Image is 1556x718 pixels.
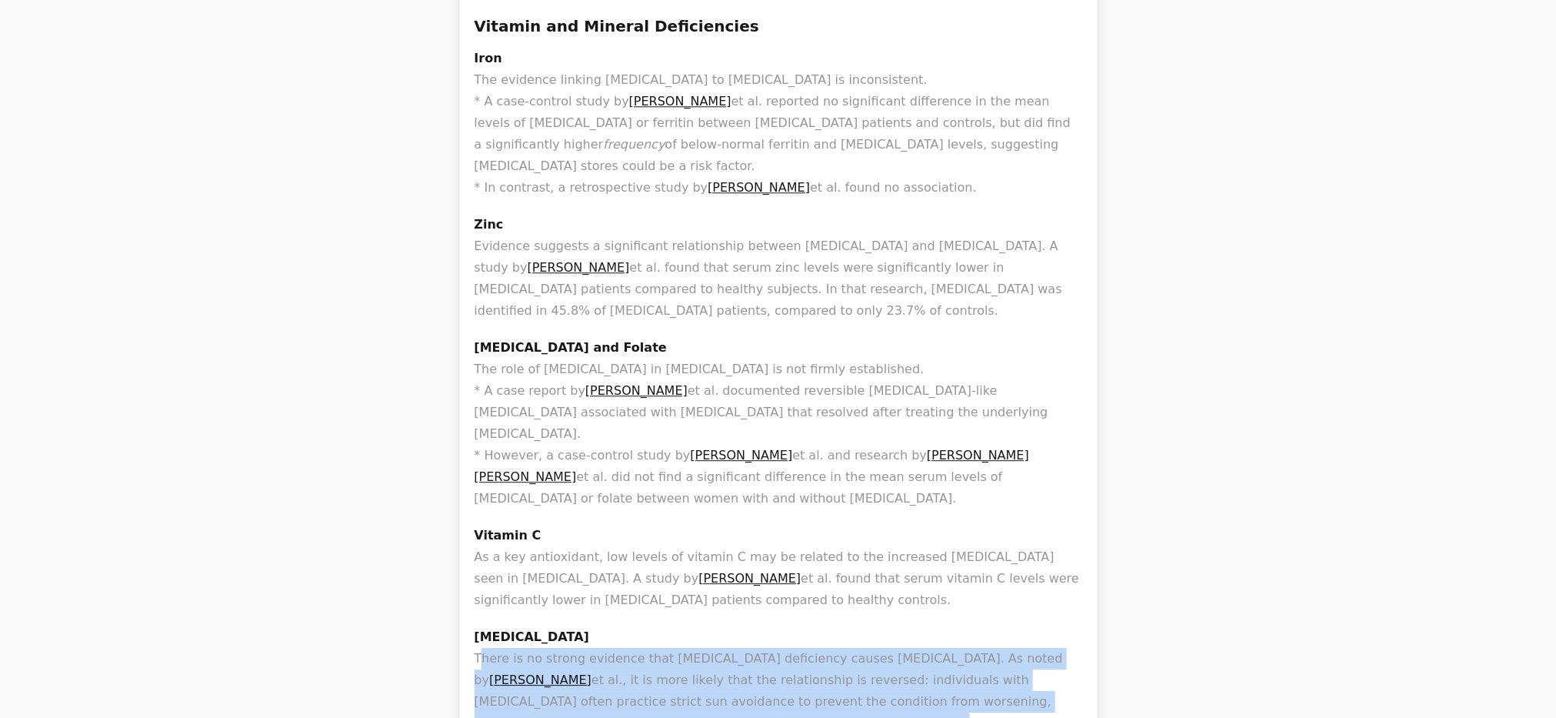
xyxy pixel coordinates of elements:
strong: Vitamin C [475,528,541,543]
a: [PERSON_NAME] [528,260,630,275]
h3: Vitamin and Mineral Deficiencies [475,14,1082,38]
a: [PERSON_NAME] [489,673,591,687]
a: [PERSON_NAME] [708,180,810,195]
a: [PERSON_NAME] [629,94,731,109]
a: [PERSON_NAME] [585,383,688,398]
strong: [MEDICAL_DATA] [475,630,590,644]
strong: Iron [475,51,502,65]
a: [PERSON_NAME] [690,448,792,463]
a: [PERSON_NAME] [698,571,801,586]
p: Evidence suggests a significant relationship between [MEDICAL_DATA] and [MEDICAL_DATA]. A study b... [475,214,1082,322]
strong: [MEDICAL_DATA] and Folate [475,340,667,355]
strong: Zinc [475,217,504,232]
p: The role of [MEDICAL_DATA] in [MEDICAL_DATA] is not firmly established. * A case report by et al.... [475,337,1082,509]
em: frequency [603,137,665,152]
p: As a key antioxidant, low levels of vitamin C may be related to the increased [MEDICAL_DATA] seen... [475,525,1082,611]
p: The evidence linking [MEDICAL_DATA] to [MEDICAL_DATA] is inconsistent. * A case-control study by ... [475,48,1082,199]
